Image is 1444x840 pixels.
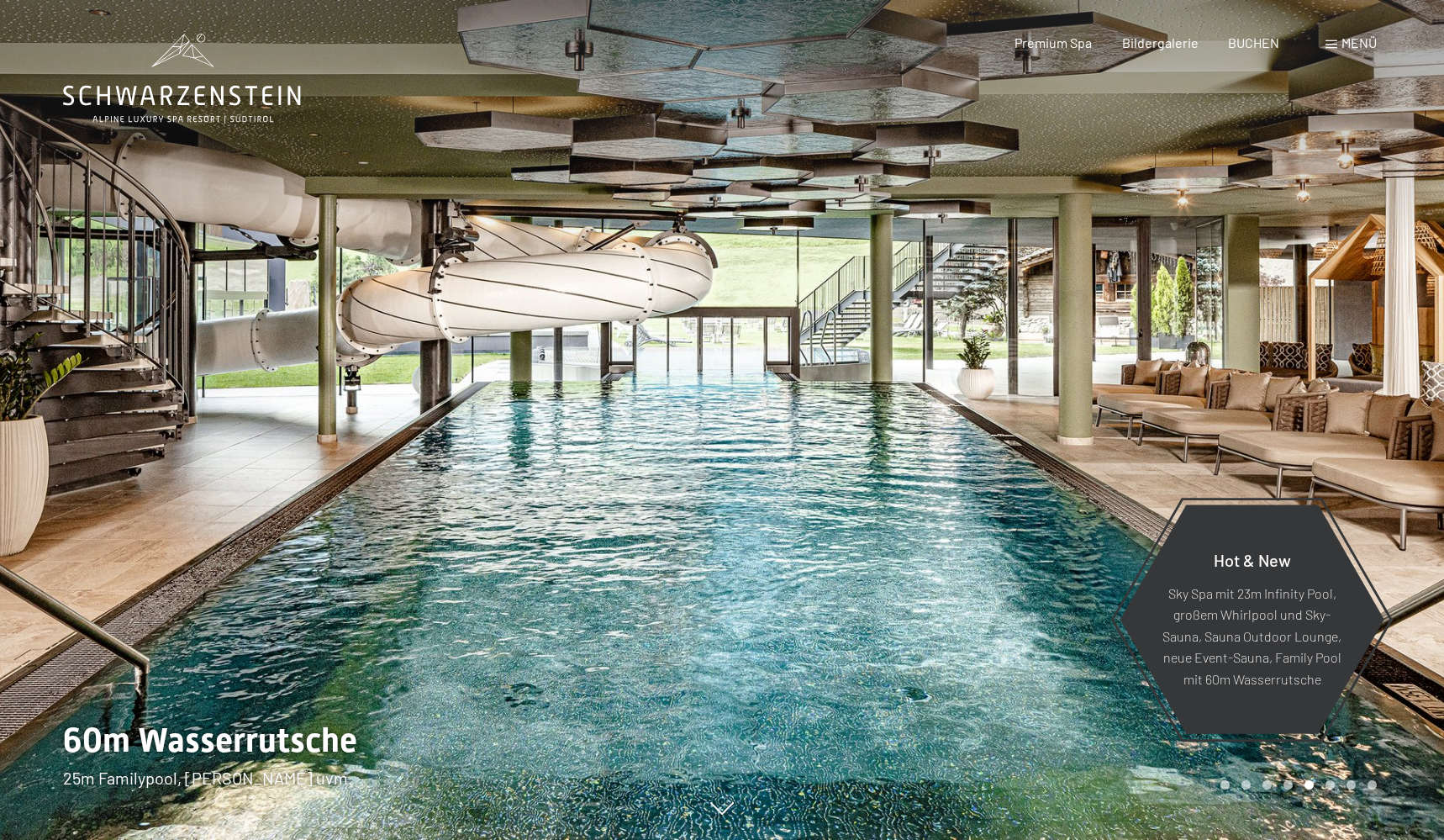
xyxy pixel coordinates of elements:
[1304,780,1314,790] div: Carousel Page 5 (Current Slide)
[1214,549,1291,569] span: Hot & New
[1014,34,1092,50] a: Premium Spa
[1283,780,1293,790] div: Carousel Page 4
[1325,780,1335,790] div: Carousel Page 6
[1215,780,1377,790] div: Carousel Pagination
[1161,582,1343,689] p: Sky Spa mit 23m Infinity Pool, großem Whirlpool und Sky-Sauna, Sauna Outdoor Lounge, neue Event-S...
[1241,780,1251,790] div: Carousel Page 2
[1347,780,1356,790] div: Carousel Page 7
[1341,34,1377,50] span: Menü
[1262,780,1272,790] div: Carousel Page 3
[1228,34,1279,50] a: BUCHEN
[1368,780,1377,790] div: Carousel Page 8
[1119,504,1385,735] a: Hot & New Sky Spa mit 23m Infinity Pool, großem Whirlpool und Sky-Sauna, Sauna Outdoor Lounge, ne...
[1220,780,1230,790] div: Carousel Page 1
[1122,34,1199,50] a: Bildergalerie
